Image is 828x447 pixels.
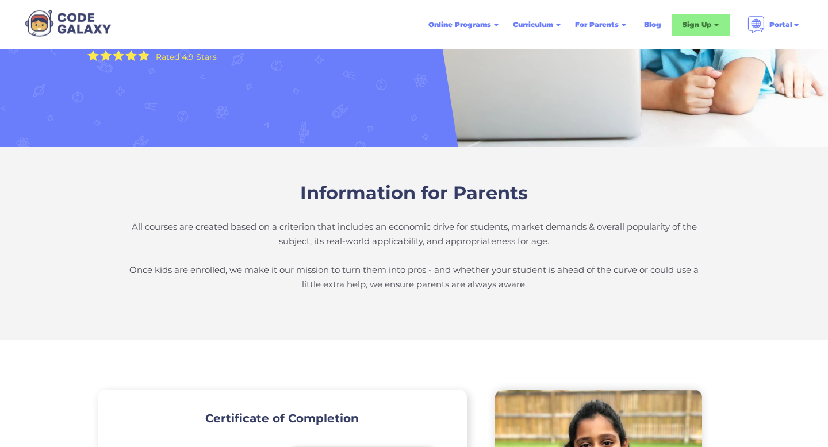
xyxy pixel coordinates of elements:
[87,50,99,61] img: Yellow Star - the Code Galaxy
[126,219,701,291] p: All courses are created based on a criterion that includes an economic drive for students, market...
[113,50,124,61] img: Yellow Star - the Code Galaxy
[156,53,217,61] div: Rated 4.9 Stars
[575,19,619,30] div: For Parents
[683,19,711,30] div: Sign Up
[125,50,137,61] img: Yellow Star - the Code Galaxy
[100,50,112,61] img: Yellow Star - the Code Galaxy
[428,19,491,30] div: Online Programs
[741,11,807,38] div: Portal
[513,19,553,30] div: Curriculum
[205,413,359,424] h3: Certificate of Completion
[672,14,730,36] div: Sign Up
[637,14,668,35] a: Blog
[769,19,792,30] div: Portal
[506,14,568,35] div: Curriculum
[568,14,634,35] div: For Parents
[138,50,149,61] img: Yellow Star - the Code Galaxy
[300,182,528,204] span: Information for Parents
[421,14,506,35] div: Online Programs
